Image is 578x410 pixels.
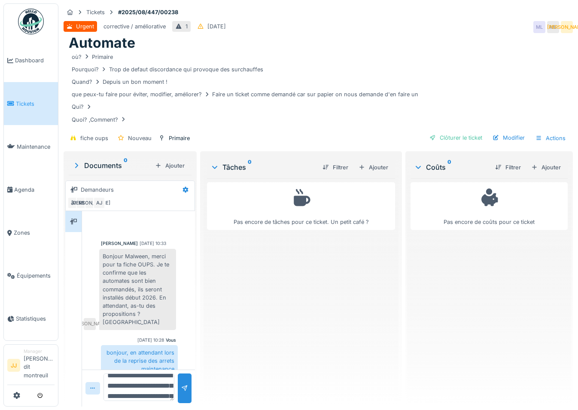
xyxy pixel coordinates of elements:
[124,160,128,171] sup: 0
[16,100,55,108] span: Tickets
[7,348,55,385] a: JJ Manager[PERSON_NAME] dit montreuil
[15,56,55,64] span: Dashboard
[4,125,58,168] a: Maintenance
[101,345,178,401] div: bonjour, en attendant lors de la reprise des arrets maintenance l'automaticien passera faire du p...
[248,162,252,172] sup: 0
[213,186,389,226] div: Pas encore de tâches pour ce ticket. Un petit café ?
[67,197,79,209] div: JJ
[128,134,152,142] div: Nouveau
[414,162,488,172] div: Coûts
[547,21,559,33] div: ML
[319,162,352,173] div: Filtrer
[17,272,55,280] span: Équipements
[532,132,569,144] div: Actions
[186,22,188,31] div: 1
[84,318,96,330] div: [PERSON_NAME]
[492,162,524,173] div: Filtrer
[4,211,58,254] a: Zones
[86,8,105,16] div: Tickets
[489,132,528,144] div: Modifier
[16,315,55,323] span: Statistiques
[69,35,135,51] h1: Automate
[72,90,418,98] div: que peux-tu faire pour éviter, modifier, améliorer? Faire un ticket comme demandé car sur papier ...
[561,21,573,33] div: [PERSON_NAME]
[4,254,58,297] a: Équipements
[140,240,166,247] div: [DATE] 10:33
[7,359,20,372] li: JJ
[533,21,545,33] div: ML
[24,348,55,383] li: [PERSON_NAME] dit montreuil
[416,186,562,226] div: Pas encore de coûts pour ce ticket
[447,162,451,172] sup: 0
[210,162,316,172] div: Tâches
[528,162,564,173] div: Ajouter
[355,162,392,173] div: Ajouter
[81,186,114,194] div: Demandeurs
[169,134,190,142] div: Primaire
[166,337,176,343] div: Vous
[76,22,94,31] div: Urgent
[152,160,188,171] div: Ajouter
[17,143,55,151] span: Maintenance
[18,9,44,34] img: Badge_color-CXgf-gQk.svg
[14,186,55,194] span: Agenda
[115,8,182,16] strong: #2025/08/447/00238
[207,22,226,31] div: [DATE]
[85,197,97,209] div: [PERSON_NAME]
[99,249,176,330] div: Bonjour Malween, merci pour ta fiche OUPS. Je te confirme que les automates sont bien commandés, ...
[103,22,166,31] div: corrective / améliorative
[76,197,88,209] div: ML
[72,65,263,73] div: Pourquoi? Trop de defaut discordance qui provoque des surchauffes
[4,297,58,340] a: Statistiques
[137,337,164,343] div: [DATE] 10:28
[72,116,127,124] div: Quoi? ,Comment?
[14,229,55,237] span: Zones
[93,197,105,209] div: AJ
[80,134,108,142] div: fiche oups
[101,240,138,247] div: [PERSON_NAME]
[426,132,486,144] div: Clôturer le ticket
[4,168,58,211] a: Agenda
[24,348,55,355] div: Manager
[72,53,113,61] div: où? Primaire
[72,103,92,111] div: Qui?
[72,160,152,171] div: Documents
[4,39,58,82] a: Dashboard
[72,78,167,86] div: Quand? Depuis un bon moment !
[4,82,58,125] a: Tickets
